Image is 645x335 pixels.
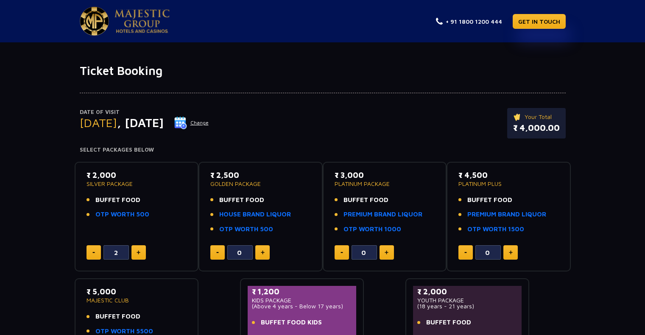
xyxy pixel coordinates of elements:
[343,195,388,205] span: BUFFET FOOD
[261,250,265,255] img: plus
[436,17,502,26] a: + 91 1800 1200 444
[219,210,291,219] a: HOUSE BRAND LIQUOR
[87,181,187,187] p: SILVER PACKAGE
[335,169,435,181] p: ₹ 3,000
[417,286,518,297] p: ₹ 2,000
[417,303,518,309] p: (18 years - 21 years)
[426,318,471,327] span: BUFFET FOOD
[261,318,322,327] span: BUFFET FOOD KIDS
[87,286,187,297] p: ₹ 5,000
[509,250,513,255] img: plus
[216,252,219,253] img: minus
[343,210,422,219] a: PREMIUM BRAND LIQUOR
[219,195,264,205] span: BUFFET FOOD
[252,303,352,309] p: (Above 4 years - Below 17 years)
[210,181,311,187] p: GOLDEN PACKAGE
[87,169,187,181] p: ₹ 2,000
[458,169,559,181] p: ₹ 4,500
[80,116,117,130] span: [DATE]
[417,297,518,303] p: YOUTH PACKAGE
[464,252,467,253] img: minus
[95,210,149,219] a: OTP WORTH 500
[87,297,187,303] p: MAJESTIC CLUB
[80,64,566,78] h1: Ticket Booking
[219,224,273,234] a: OTP WORTH 500
[80,147,566,153] h4: Select Packages Below
[114,9,170,33] img: Majestic Pride
[92,252,95,253] img: minus
[80,7,109,36] img: Majestic Pride
[252,286,352,297] p: ₹ 1,200
[335,181,435,187] p: PLATINUM PACKAGE
[95,312,140,321] span: BUFFET FOOD
[252,297,352,303] p: KIDS PACKAGE
[137,250,140,255] img: plus
[513,112,522,122] img: ticket
[341,252,343,253] img: minus
[343,224,401,234] a: OTP WORTH 1000
[458,181,559,187] p: PLATINUM PLUS
[95,195,140,205] span: BUFFET FOOD
[117,116,164,130] span: , [DATE]
[467,195,512,205] span: BUFFET FOOD
[513,14,566,29] a: GET IN TOUCH
[467,210,546,219] a: PREMIUM BRAND LIQUOR
[385,250,388,255] img: plus
[80,108,209,116] p: Date of Visit
[513,112,560,122] p: Your Total
[174,116,209,130] button: Change
[210,169,311,181] p: ₹ 2,500
[467,224,524,234] a: OTP WORTH 1500
[513,122,560,134] p: ₹ 4,000.00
